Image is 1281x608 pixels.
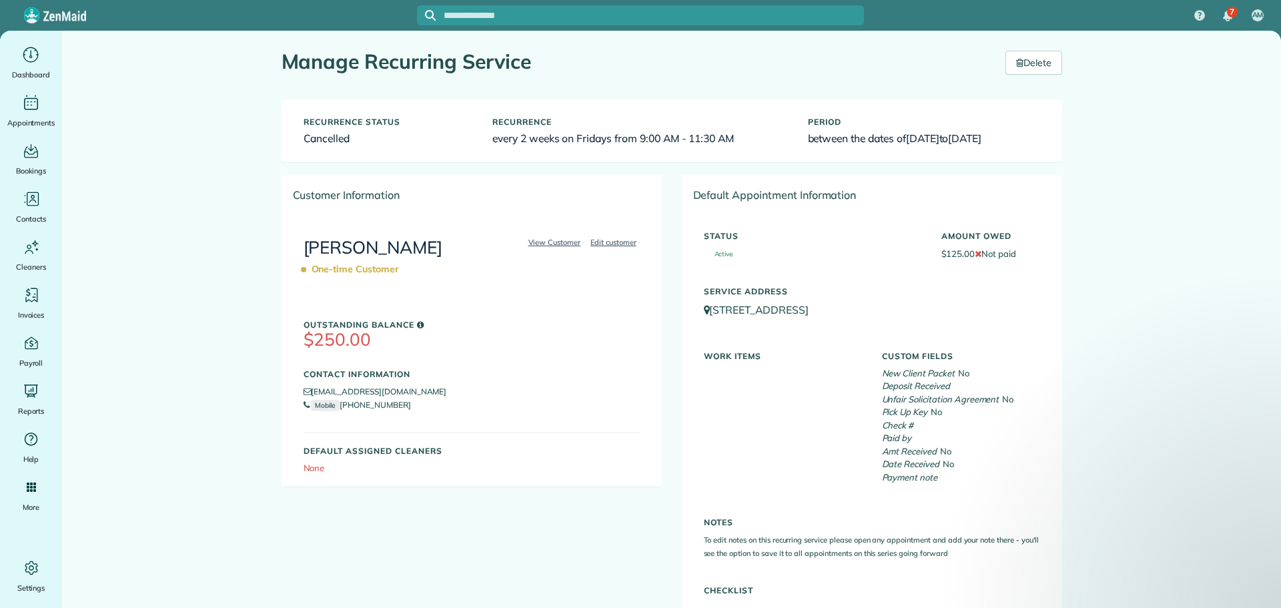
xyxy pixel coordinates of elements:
span: Payroll [19,356,43,370]
a: Dashboard [5,44,57,81]
h5: Notes [704,518,1040,527]
a: View Customer [524,236,585,248]
span: No [1002,394,1013,404]
span: None [304,463,325,473]
h5: Recurrence [492,117,788,126]
h5: Recurrence status [304,117,473,126]
span: No [943,459,954,469]
a: Edit customer [586,236,640,248]
h1: Manage Recurring Service [282,51,985,73]
h5: Amount Owed [941,232,1040,240]
small: To edit notes on this recurring service please open any appointment and add your note there - you... [704,535,1039,558]
h6: between the dates of to [808,133,1040,144]
span: Help [23,452,39,466]
div: $125.00 Not paid [931,225,1050,260]
div: Customer Information [282,176,662,214]
span: No [931,406,942,417]
a: [PERSON_NAME] [304,236,443,258]
h5: Custom Fields [882,352,1040,360]
span: Reports [18,404,45,418]
a: Mobile[PHONE_NUMBER] [304,400,411,410]
div: 7 unread notifications [1214,1,1242,31]
a: Appointments [5,92,57,129]
h6: Cancelled [304,133,473,144]
em: Check # [882,420,914,430]
a: Payroll [5,332,57,370]
span: 7 [1230,7,1234,17]
h5: Default Assigned Cleaners [304,446,640,455]
em: Payment note [882,472,938,483]
span: Appointments [7,116,55,129]
a: Invoices [5,284,57,322]
span: Cleaners [16,260,46,274]
span: Settings [17,581,45,595]
span: AM [1252,10,1264,21]
a: Bookings [5,140,57,178]
span: No [940,446,951,457]
em: Date Received [882,459,940,469]
em: Unfair Solicitation Agreement [882,394,999,404]
h5: Contact Information [304,370,640,378]
h5: Work Items [704,352,862,360]
span: No [958,368,969,378]
small: Mobile [311,400,340,411]
span: Invoices [18,308,45,322]
h6: every 2 weeks on Fridays from 9:00 AM - 11:30 AM [492,133,788,144]
span: [DATE] [906,131,939,145]
span: More [23,501,39,514]
button: Focus search [417,10,436,21]
em: Deposit Received [882,380,950,391]
span: One-time Customer [304,258,405,281]
h5: Service Address [704,287,1040,296]
span: [DATE] [948,131,981,145]
li: [EMAIL_ADDRESS][DOMAIN_NAME] [304,385,640,398]
a: Help [5,428,57,466]
iframe: Intercom live chat [1236,563,1268,595]
a: Cleaners [5,236,57,274]
span: Dashboard [12,68,50,81]
h5: Checklist [704,586,1040,595]
h3: $250.00 [304,330,640,350]
a: Settings [5,557,57,595]
a: Contacts [5,188,57,226]
em: Amt Received [882,446,937,457]
h5: Outstanding Balance [304,320,640,329]
h5: Status [704,232,921,240]
em: Pick Up Key [882,406,928,417]
h5: Period [808,117,1040,126]
em: Paid by [882,432,912,443]
em: New Client Packet [882,368,955,378]
span: Contacts [16,212,46,226]
a: Reports [5,380,57,418]
span: Active [704,251,733,258]
p: [STREET_ADDRESS] [704,302,1040,318]
a: Delete [1005,51,1062,75]
span: Bookings [16,164,47,178]
div: Default Appointment Information [683,176,1061,214]
svg: Focus search [425,10,436,21]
